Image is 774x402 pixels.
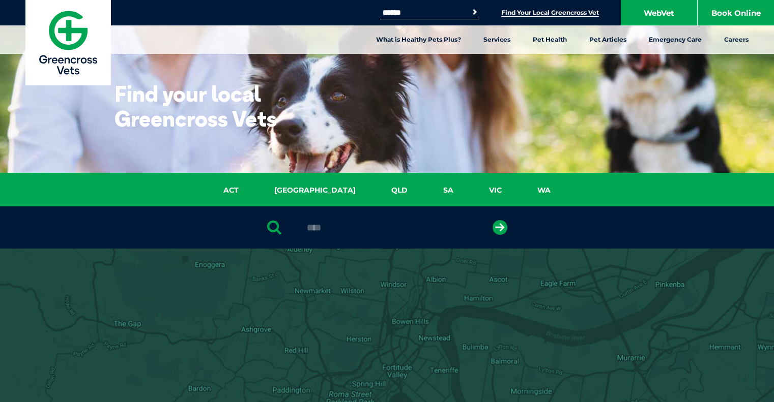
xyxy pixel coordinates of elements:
[578,25,638,54] a: Pet Articles
[471,184,520,196] a: VIC
[114,81,316,131] h1: Find your local Greencross Vets
[206,184,256,196] a: ACT
[713,25,760,54] a: Careers
[472,25,522,54] a: Services
[501,9,599,17] a: Find Your Local Greencross Vet
[470,7,480,17] button: Search
[256,184,374,196] a: [GEOGRAPHIC_DATA]
[374,184,425,196] a: QLD
[638,25,713,54] a: Emergency Care
[520,184,568,196] a: WA
[425,184,471,196] a: SA
[522,25,578,54] a: Pet Health
[365,25,472,54] a: What is Healthy Pets Plus?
